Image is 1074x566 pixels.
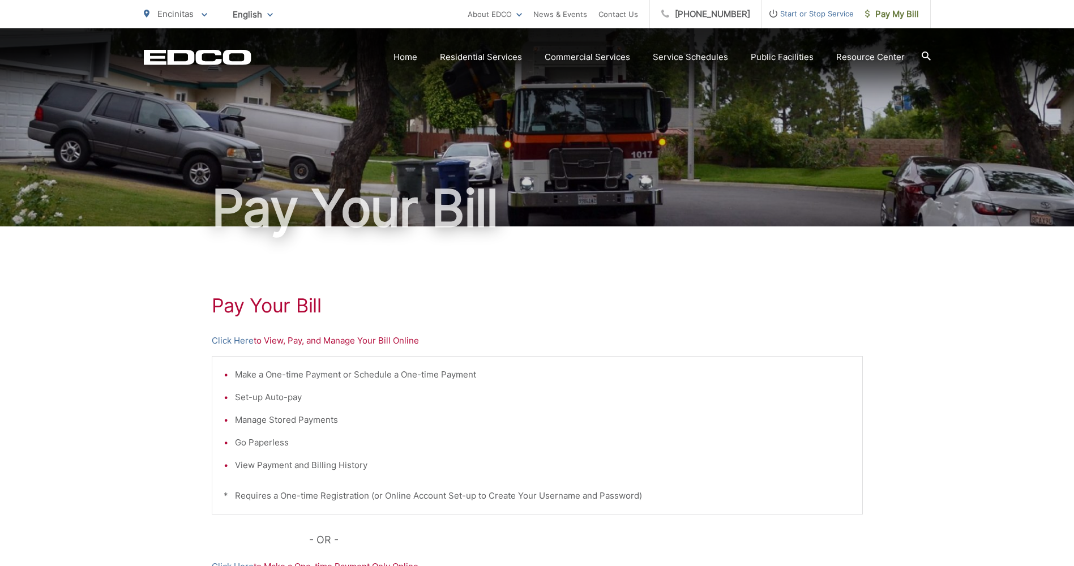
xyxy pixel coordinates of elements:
[533,7,587,21] a: News & Events
[157,8,194,19] span: Encinitas
[144,180,931,237] h1: Pay Your Bill
[440,50,522,64] a: Residential Services
[212,334,863,348] p: to View, Pay, and Manage Your Bill Online
[309,531,863,548] p: - OR -
[212,334,254,348] a: Click Here
[224,5,281,24] span: English
[235,458,851,472] li: View Payment and Billing History
[751,50,814,64] a: Public Facilities
[212,294,863,317] h1: Pay Your Bill
[865,7,919,21] span: Pay My Bill
[235,436,851,449] li: Go Paperless
[836,50,905,64] a: Resource Center
[468,7,522,21] a: About EDCO
[235,413,851,427] li: Manage Stored Payments
[545,50,630,64] a: Commercial Services
[653,50,728,64] a: Service Schedules
[235,368,851,381] li: Make a One-time Payment or Schedule a One-time Payment
[144,49,251,65] a: EDCD logo. Return to the homepage.
[598,7,638,21] a: Contact Us
[235,391,851,404] li: Set-up Auto-pay
[224,489,851,503] p: * Requires a One-time Registration (or Online Account Set-up to Create Your Username and Password)
[393,50,417,64] a: Home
